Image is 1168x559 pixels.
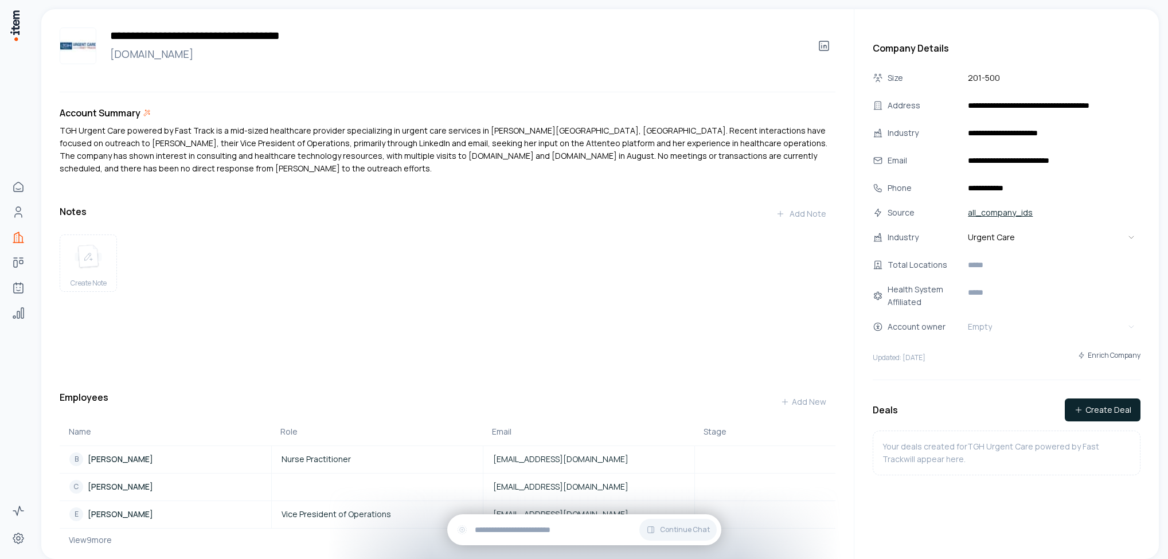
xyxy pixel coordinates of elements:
span: [EMAIL_ADDRESS][DOMAIN_NAME] [493,509,628,520]
span: Vice President of Operations [282,509,391,520]
a: People [7,201,30,224]
div: Phone [888,182,961,194]
a: Deals [7,251,30,274]
div: Total Locations [888,259,961,271]
div: TGH Urgent Care powered by Fast Track is a mid-sized healthcare provider specializing in urgent c... [60,124,835,175]
div: Industry [888,127,961,139]
div: Email [888,154,961,167]
div: Stage [704,426,826,437]
div: Size [888,72,961,84]
img: create note [75,244,102,269]
a: E[PERSON_NAME] [60,507,271,521]
a: Home [7,175,30,198]
p: Updated: [DATE] [873,353,925,362]
div: C [69,480,83,494]
div: Add Note [776,208,826,220]
span: [EMAIL_ADDRESS][DOMAIN_NAME] [493,481,628,492]
button: Create Deal [1065,398,1140,421]
h3: Deals [873,403,898,417]
a: C[PERSON_NAME] [60,480,271,494]
button: create noteCreate Note [60,234,117,292]
span: [EMAIL_ADDRESS][DOMAIN_NAME] [493,454,628,465]
div: Source [888,206,961,219]
a: [EMAIL_ADDRESS][DOMAIN_NAME] [484,454,694,465]
button: Enrich Company [1077,345,1140,366]
a: B[PERSON_NAME] [60,452,271,466]
a: Analytics [7,302,30,325]
div: Name [69,426,262,437]
h3: Company Details [873,41,1140,55]
div: Account owner [888,320,961,333]
p: [PERSON_NAME] [88,454,153,465]
button: Add New [771,390,835,413]
p: [PERSON_NAME] [88,509,153,520]
div: Address [888,99,961,112]
h3: Account Summary [60,106,140,120]
button: Add Note [767,202,835,225]
div: B [69,452,83,466]
img: TGH Urgent Care powered by Fast Track [60,28,96,64]
img: Item Brain Logo [9,9,21,42]
div: Role [280,426,474,437]
span: Create Note [71,279,107,288]
div: Email [492,426,685,437]
a: Nurse Practitioner [272,454,482,465]
a: Companies [7,226,30,249]
h3: Employees [60,390,108,413]
p: Your deals created for TGH Urgent Care powered by Fast Track will appear here. [882,440,1131,466]
a: Vice President of Operations [272,509,482,520]
a: [DOMAIN_NAME] [106,46,803,62]
div: Industry [888,231,961,244]
div: E [69,507,83,521]
div: Continue Chat [447,514,721,545]
h3: Notes [60,205,87,218]
span: Nurse Practitioner [282,454,351,465]
a: [EMAIL_ADDRESS][DOMAIN_NAME] [484,481,694,492]
button: View9more [60,529,112,552]
a: Agents [7,276,30,299]
a: [EMAIL_ADDRESS][DOMAIN_NAME] [484,509,694,520]
span: Continue Chat [660,525,710,534]
a: Settings [7,527,30,550]
a: Activity [7,499,30,522]
div: Health System Affiliated [888,283,961,308]
p: [PERSON_NAME] [88,481,153,492]
a: all_company_ids [963,205,1037,220]
button: Continue Chat [639,519,717,541]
